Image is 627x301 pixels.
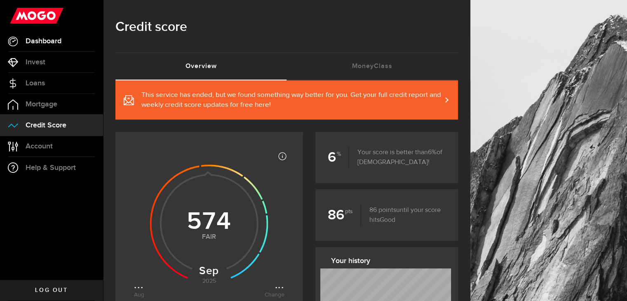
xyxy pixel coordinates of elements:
[361,205,446,225] p: until your score hits
[26,80,45,87] span: Loans
[141,90,441,110] span: This service has ended, but we found something way better for you. Get your full credit report an...
[380,217,395,223] span: Good
[328,146,349,169] b: 6
[26,122,66,129] span: Credit Score
[349,148,446,167] p: Your score is better than of [DEMOGRAPHIC_DATA]!
[26,101,57,108] span: Mortgage
[115,52,458,80] ul: Tabs Navigation
[287,53,458,80] a: MoneyClass
[328,204,361,226] b: 86
[369,207,396,214] span: 86 points
[26,59,45,66] span: Invest
[115,80,458,120] a: This service has ended, but we found something way better for you. Get your full credit report an...
[26,143,53,150] span: Account
[331,254,448,268] h3: Your history
[428,149,437,156] span: 6
[115,16,458,38] h1: Credit score
[115,53,287,80] a: Overview
[26,164,76,172] span: Help & Support
[7,3,31,28] button: Open LiveChat chat widget
[35,287,68,293] span: Log out
[26,38,61,45] span: Dashboard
